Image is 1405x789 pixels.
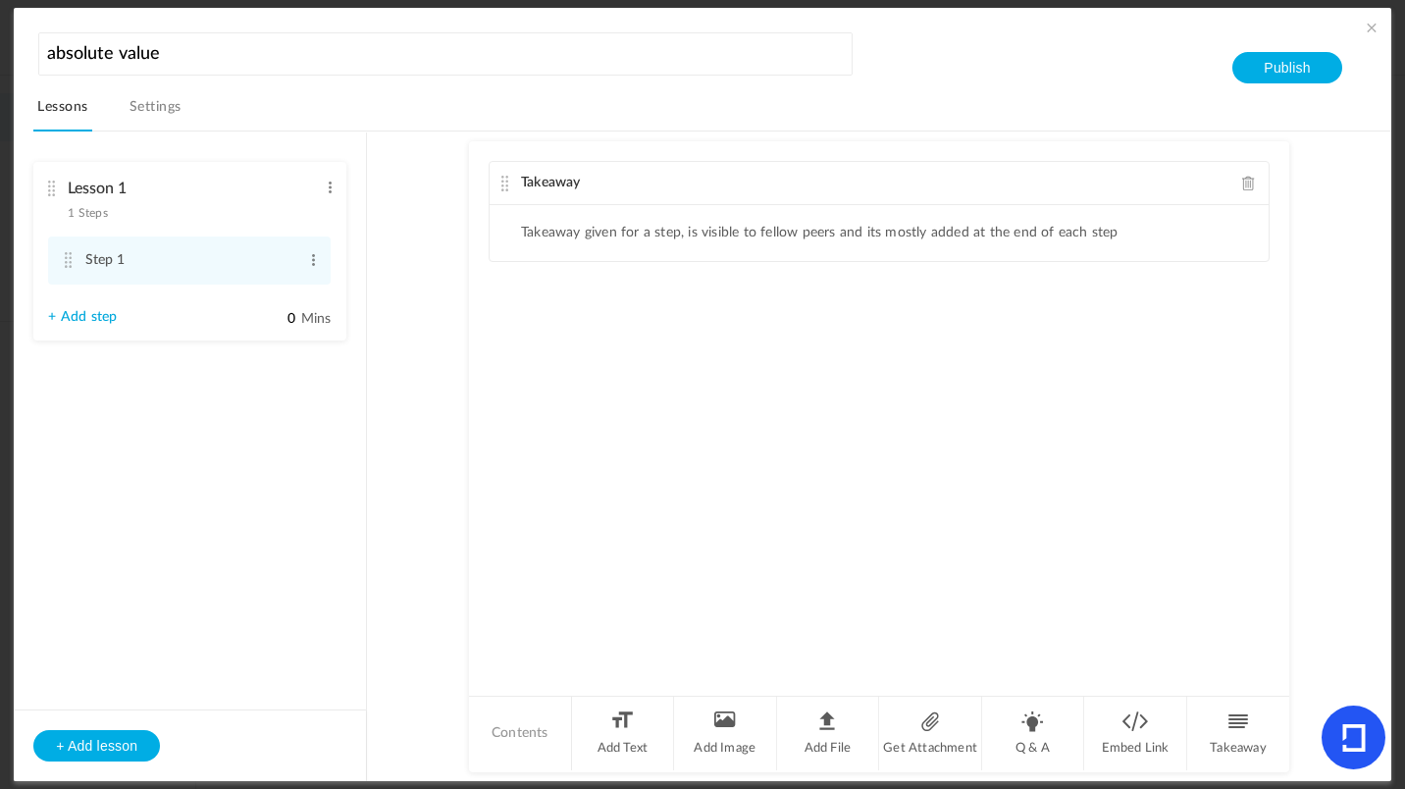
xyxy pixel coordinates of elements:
li: Get Attachment [879,697,982,770]
a: Settings [126,94,185,131]
li: Contents [469,697,572,770]
li: Add Text [572,697,675,770]
li: Add File [777,697,880,770]
button: Publish [1232,52,1341,83]
li: Takeaway [1187,697,1289,770]
li: Takeaway given for a step, is visible to fellow peers and its mostly added at the end of each step [521,225,1119,241]
li: Add Image [674,697,777,770]
span: Mins [301,312,332,326]
input: Mins [247,310,296,329]
li: Q & A [982,697,1085,770]
a: + Add step [48,309,117,326]
span: Takeaway [521,176,581,189]
a: Lessons [33,94,91,131]
button: + Add lesson [33,730,160,762]
span: 1 Steps [68,207,107,219]
li: Embed Link [1084,697,1187,770]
